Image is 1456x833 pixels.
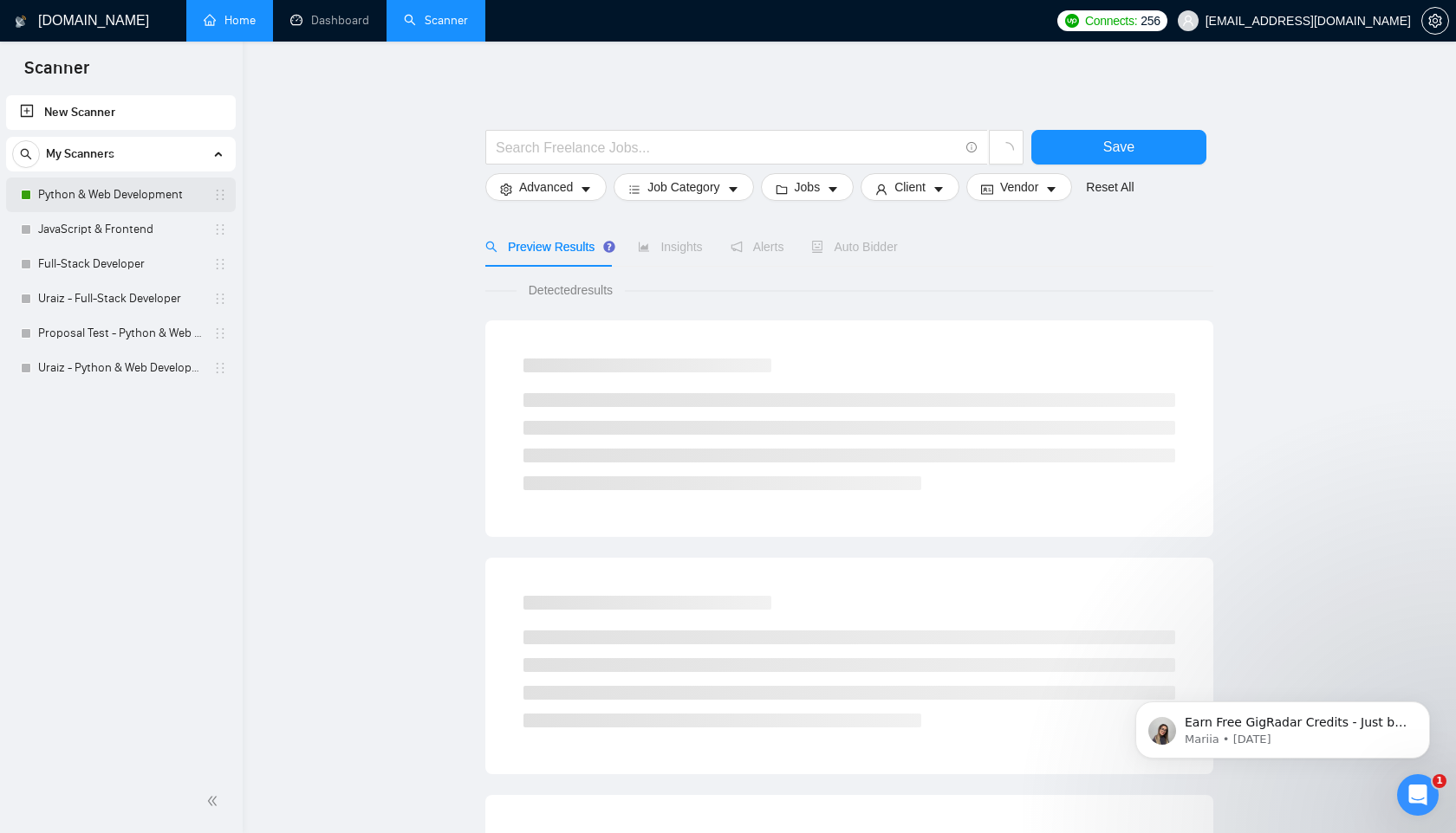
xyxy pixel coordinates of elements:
[12,140,40,168] button: search
[213,223,227,236] span: holder
[500,183,512,196] span: setting
[894,178,926,197] span: Client
[38,316,203,351] a: Proposal Test - Python & Web Development
[213,257,227,271] span: holder
[517,281,625,300] span: Detected results
[761,173,855,201] button: folderJobscaret-down
[38,247,203,281] a: Full-Stack Developer
[875,183,887,196] span: user
[13,148,39,160] span: search
[827,183,839,196] span: caret-down
[1433,774,1446,788] span: 1
[6,137,236,385] li: My Scanners
[638,240,702,254] span: Insights
[20,95,222,130] a: New Scanner
[38,212,203,247] a: JavaScript & Frontend
[1031,130,1206,165] button: Save
[966,173,1072,201] button: idcardVendorcaret-down
[15,8,27,36] img: logo
[204,13,256,28] a: homeHome
[206,792,224,810] span: double-left
[601,239,617,255] div: Tooltip anchor
[731,240,784,254] span: Alerts
[1109,665,1456,786] iframe: Intercom notifications message
[1421,7,1449,35] button: setting
[861,173,959,201] button: userClientcaret-down
[1397,774,1439,816] iframe: Intercom live chat
[38,178,203,212] a: Python & Web Development
[933,183,945,196] span: caret-down
[1103,136,1134,158] span: Save
[290,13,369,28] a: dashboardDashboard
[727,183,739,196] span: caret-down
[811,240,897,254] span: Auto Bidder
[998,142,1014,158] span: loading
[496,137,959,158] input: Search Freelance Jobs...
[1045,183,1057,196] span: caret-down
[1085,11,1137,30] span: Connects:
[213,292,227,306] span: holder
[731,241,743,253] span: notification
[1065,14,1079,28] img: upwork-logo.png
[213,326,227,340] span: holder
[1421,14,1449,28] a: setting
[811,241,823,253] span: robot
[519,178,573,197] span: Advanced
[776,183,788,196] span: folder
[485,240,610,254] span: Preview Results
[795,178,821,197] span: Jobs
[38,351,203,385] a: Uraiz - Python & Web Development
[10,55,103,92] span: Scanner
[614,173,753,201] button: barsJob Categorycaret-down
[404,13,468,28] a: searchScanner
[580,183,592,196] span: caret-down
[1422,14,1448,28] span: setting
[485,173,607,201] button: settingAdvancedcaret-down
[213,361,227,375] span: holder
[1000,178,1038,197] span: Vendor
[485,241,497,253] span: search
[638,241,650,253] span: area-chart
[38,281,203,316] a: Uraiz - Full-Stack Developer
[1086,178,1134,197] a: Reset All
[647,178,719,197] span: Job Category
[966,142,978,153] span: info-circle
[1141,11,1160,30] span: 256
[46,137,114,171] span: My Scanners
[1182,15,1194,27] span: user
[213,188,227,202] span: holder
[628,183,640,196] span: bars
[6,95,236,130] li: New Scanner
[981,183,993,196] span: idcard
